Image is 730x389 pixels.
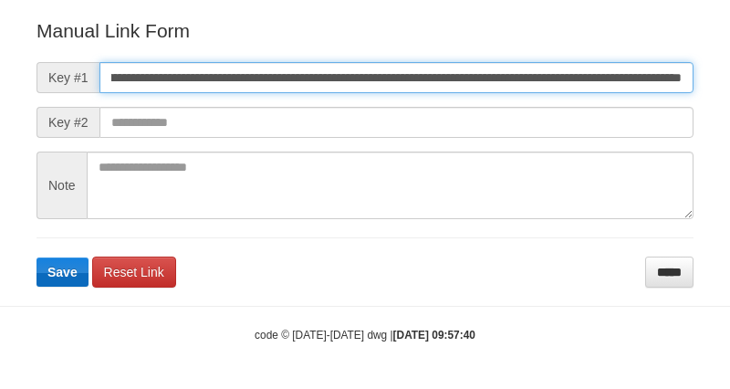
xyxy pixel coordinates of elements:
span: Save [47,265,78,279]
span: Key #2 [36,107,99,138]
p: Manual Link Form [36,17,693,44]
strong: [DATE] 09:57:40 [393,329,475,342]
span: Key #1 [36,62,99,93]
span: Note [36,152,87,219]
small: code © [DATE]-[DATE] dwg | [255,329,475,342]
a: Reset Link [92,257,176,288]
button: Save [36,258,89,287]
span: Reset Link [104,265,164,279]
